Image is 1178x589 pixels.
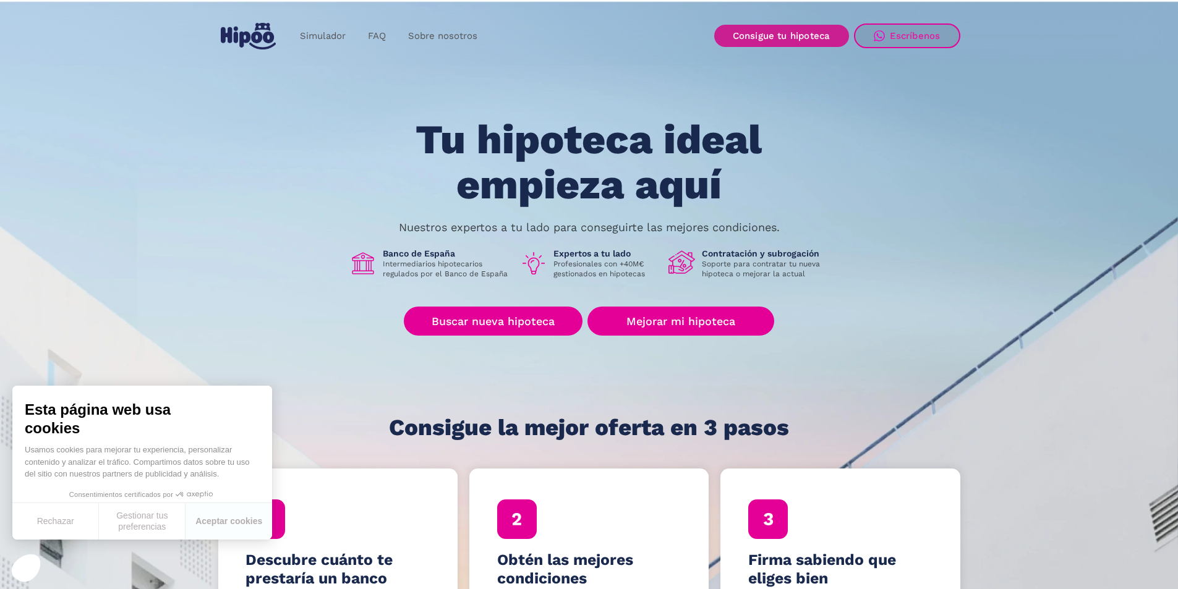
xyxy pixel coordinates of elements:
h4: Descubre cuánto te prestaría un banco [245,551,430,588]
a: Sobre nosotros [397,24,489,48]
p: Intermediarios hipotecarios regulados por el Banco de España [383,259,510,279]
h1: Expertos a tu lado [553,248,659,259]
h4: Obtén las mejores condiciones [497,551,681,588]
a: Buscar nueva hipoteca [404,307,583,336]
a: Escríbenos [854,23,960,48]
a: FAQ [357,24,397,48]
a: Simulador [289,24,357,48]
h1: Tu hipoteca ideal empieza aquí [354,117,823,207]
h4: Firma sabiendo que eliges bien [748,551,933,588]
p: Soporte para contratar tu nueva hipoteca o mejorar la actual [702,259,829,279]
h1: Banco de España [383,248,510,259]
div: Escríbenos [890,30,941,41]
a: Consigue tu hipoteca [714,25,849,47]
a: Mejorar mi hipoteca [587,307,774,336]
h1: Contratación y subrogación [702,248,829,259]
h1: Consigue la mejor oferta en 3 pasos [389,415,789,440]
p: Profesionales con +40M€ gestionados en hipotecas [553,259,659,279]
p: Nuestros expertos a tu lado para conseguirte las mejores condiciones. [399,222,780,232]
a: home [218,18,279,54]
